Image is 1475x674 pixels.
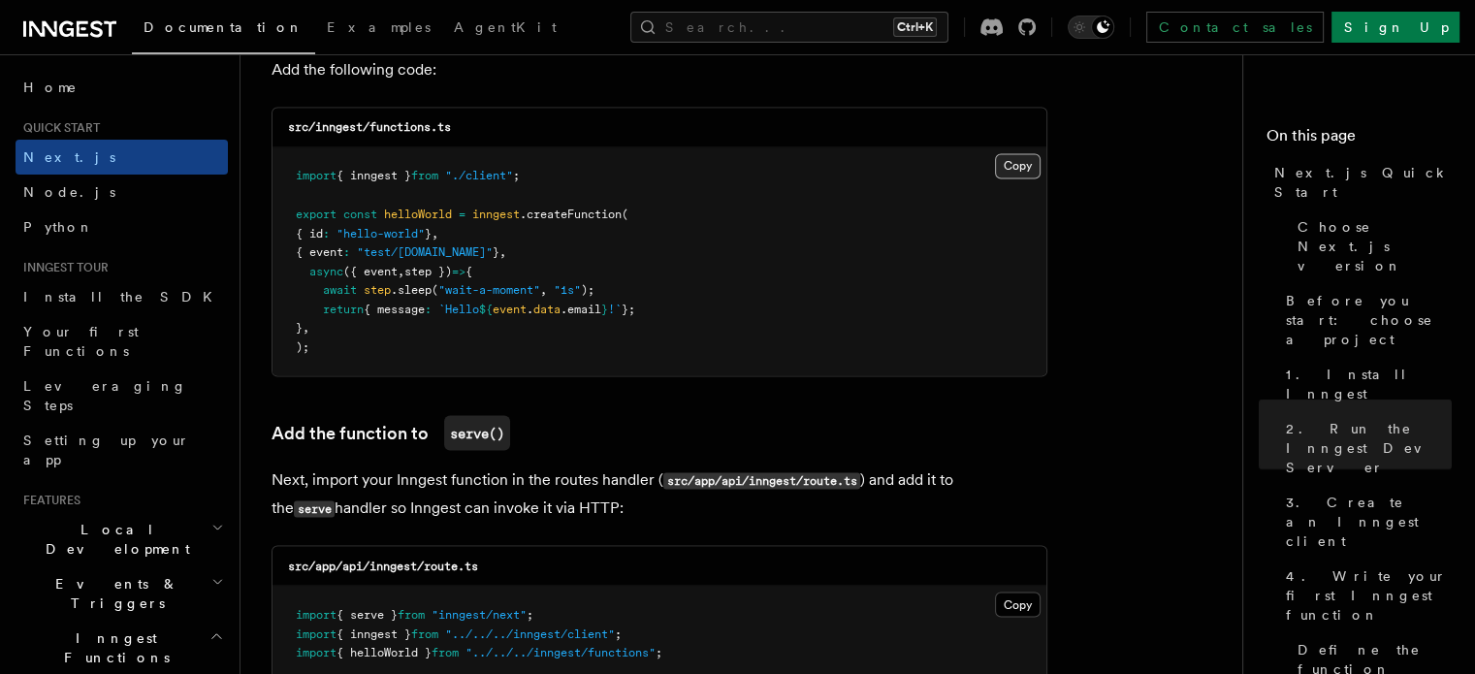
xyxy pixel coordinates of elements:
span: , [398,264,404,277]
span: , [432,226,438,240]
a: Install the SDK [16,279,228,314]
span: from [411,169,438,182]
button: Events & Triggers [16,566,228,621]
span: event [493,302,527,315]
span: ; [615,626,622,640]
span: } [296,320,303,334]
span: ; [656,645,662,658]
span: : [425,302,432,315]
span: => [452,264,465,277]
span: "hello-world" [337,226,425,240]
a: Setting up your app [16,423,228,477]
span: helloWorld [384,207,452,220]
span: Python [23,219,94,235]
span: { serve } [337,607,398,621]
span: ({ event [343,264,398,277]
code: serve() [444,415,510,450]
code: src/app/api/inngest/route.ts [663,472,860,489]
span: async [309,264,343,277]
span: .email [561,302,601,315]
span: !` [608,302,622,315]
span: , [303,320,309,334]
span: from [432,645,459,658]
span: Examples [327,19,431,35]
span: "wait-a-moment" [438,282,540,296]
span: "../../../inngest/functions" [465,645,656,658]
button: Search...Ctrl+K [630,12,948,43]
a: Before you start: choose a project [1278,283,1452,357]
span: await [323,282,357,296]
span: 4. Write your first Inngest function [1286,566,1452,625]
span: import [296,607,337,621]
span: return [323,302,364,315]
span: { inngest } [337,626,411,640]
a: Home [16,70,228,105]
a: 2. Run the Inngest Dev Server [1278,411,1452,485]
button: Copy [995,153,1041,178]
span: Install the SDK [23,289,224,305]
span: 1. Install Inngest [1286,365,1452,403]
h4: On this page [1267,124,1452,155]
span: Inngest tour [16,260,109,275]
span: import [296,645,337,658]
span: import [296,169,337,182]
span: Before you start: choose a project [1286,291,1452,349]
span: { message [364,302,425,315]
a: Next.js [16,140,228,175]
span: ${ [479,302,493,315]
span: Documentation [144,19,304,35]
span: from [411,626,438,640]
button: Local Development [16,512,228,566]
span: Home [23,78,78,97]
span: ( [622,207,628,220]
span: "test/[DOMAIN_NAME]" [357,244,493,258]
span: ; [527,607,533,621]
span: step }) [404,264,452,277]
a: Your first Functions [16,314,228,369]
span: Inngest Functions [16,628,209,667]
a: 1. Install Inngest [1278,357,1452,411]
span: AgentKit [454,19,557,35]
span: . [527,302,533,315]
span: { helloWorld } [337,645,432,658]
span: "inngest/next" [432,607,527,621]
span: 3. Create an Inngest client [1286,493,1452,551]
span: "../../../inngest/client" [445,626,615,640]
span: : [343,244,350,258]
span: ( [432,282,438,296]
p: Inside your directory create a new file called where you will define Inngest functions. Add the f... [272,28,1047,83]
span: Choose Next.js version [1298,217,1452,275]
span: data [533,302,561,315]
span: .createFunction [520,207,622,220]
span: "./client" [445,169,513,182]
span: }; [622,302,635,315]
span: } [425,226,432,240]
span: "1s" [554,282,581,296]
span: Leveraging Steps [23,378,187,413]
span: , [540,282,547,296]
span: Features [16,493,80,508]
p: Next, import your Inngest function in the routes handler ( ) and add it to the handler so Inngest... [272,465,1047,522]
span: Your first Functions [23,324,139,359]
span: Setting up your app [23,433,190,467]
span: `Hello [438,302,479,315]
span: inngest [472,207,520,220]
button: Copy [995,592,1041,617]
a: Python [16,209,228,244]
span: Local Development [16,520,211,559]
span: step [364,282,391,296]
span: : [323,226,330,240]
kbd: Ctrl+K [893,17,937,37]
span: { id [296,226,323,240]
span: from [398,607,425,621]
code: src/app/api/inngest/route.ts [288,559,478,572]
a: Node.js [16,175,228,209]
span: Next.js Quick Start [1274,163,1452,202]
span: , [499,244,506,258]
code: serve [294,500,335,517]
span: Events & Triggers [16,574,211,613]
code: src/inngest/functions.ts [288,120,451,134]
a: Next.js Quick Start [1267,155,1452,209]
span: Quick start [16,120,100,136]
span: Next.js [23,149,115,165]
